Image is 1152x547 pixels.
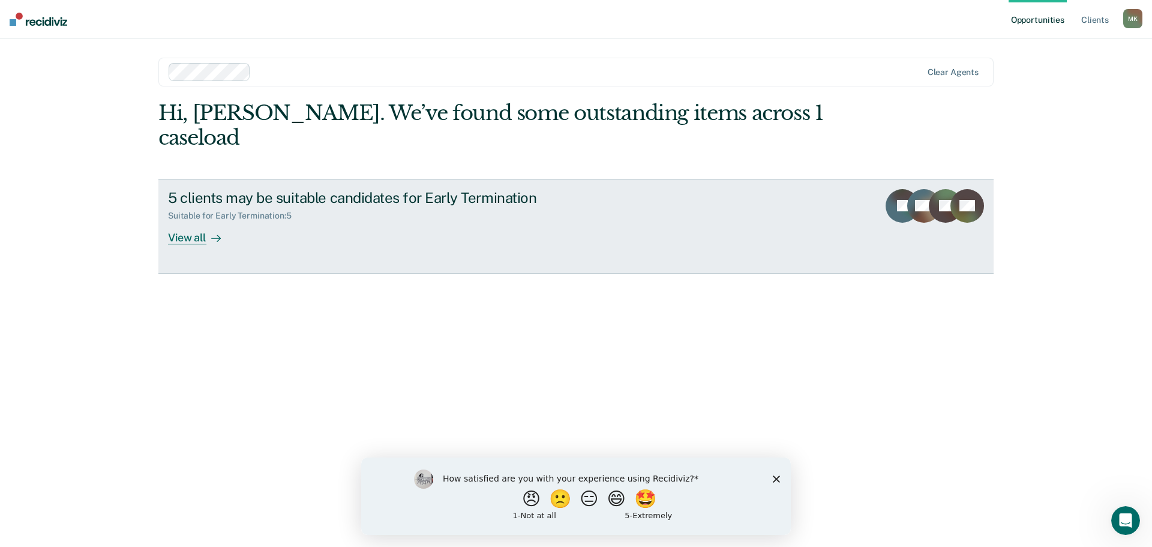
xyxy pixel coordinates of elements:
[158,179,994,274] a: 5 clients may be suitable candidates for Early TerminationSuitable for Early Termination:5View all
[168,189,589,207] div: 5 clients may be suitable candidates for Early Termination
[928,67,979,77] div: Clear agents
[361,458,791,535] iframe: Survey by Kim from Recidiviz
[158,101,827,150] div: Hi, [PERSON_NAME]. We’ve found some outstanding items across 1 caseload
[168,221,235,244] div: View all
[1123,9,1142,28] button: MK
[10,13,67,26] img: Recidiviz
[1111,506,1140,535] iframe: Intercom live chat
[168,211,301,221] div: Suitable for Early Termination : 5
[1123,9,1142,28] div: M K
